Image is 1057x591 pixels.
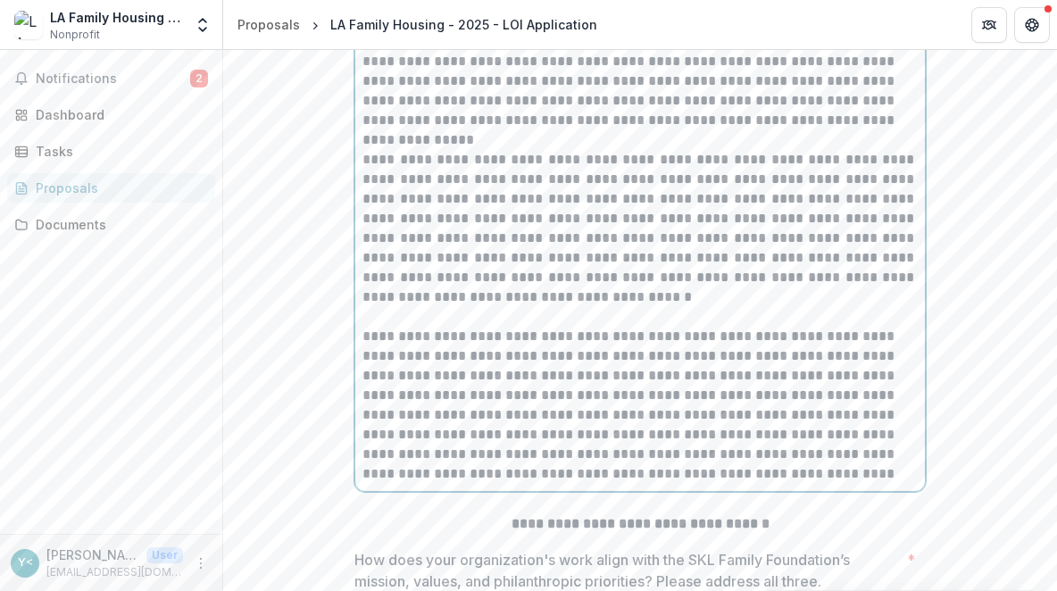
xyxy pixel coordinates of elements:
div: Documents [36,215,201,234]
p: [EMAIL_ADDRESS][DOMAIN_NAME] [46,564,183,580]
button: Get Help [1014,7,1050,43]
button: Notifications2 [7,64,215,93]
a: Tasks [7,137,215,166]
span: Notifications [36,71,190,87]
a: Proposals [230,12,307,37]
div: Proposals [237,15,300,34]
img: LA Family Housing Corporation [14,11,43,39]
div: Proposals [36,179,201,197]
button: More [190,553,212,574]
div: Dashboard [36,105,201,124]
div: LA Family Housing - 2025 - LOI Application [330,15,597,34]
span: Nonprofit [50,27,100,43]
div: Tasks [36,142,201,161]
nav: breadcrumb [230,12,604,37]
a: Documents [7,210,215,239]
p: [PERSON_NAME] <[EMAIL_ADDRESS][DOMAIN_NAME]> <[EMAIL_ADDRESS][DOMAIN_NAME]> [46,545,139,564]
button: Partners [971,7,1007,43]
p: User [146,547,183,563]
a: Proposals [7,173,215,203]
div: LA Family Housing Corporation [50,8,183,27]
button: Open entity switcher [190,7,215,43]
a: Dashboard [7,100,215,129]
div: Yarely Lopez <ylopez@lafh.org> <ylopez@lafh.org> [18,557,33,569]
span: 2 [190,70,208,87]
